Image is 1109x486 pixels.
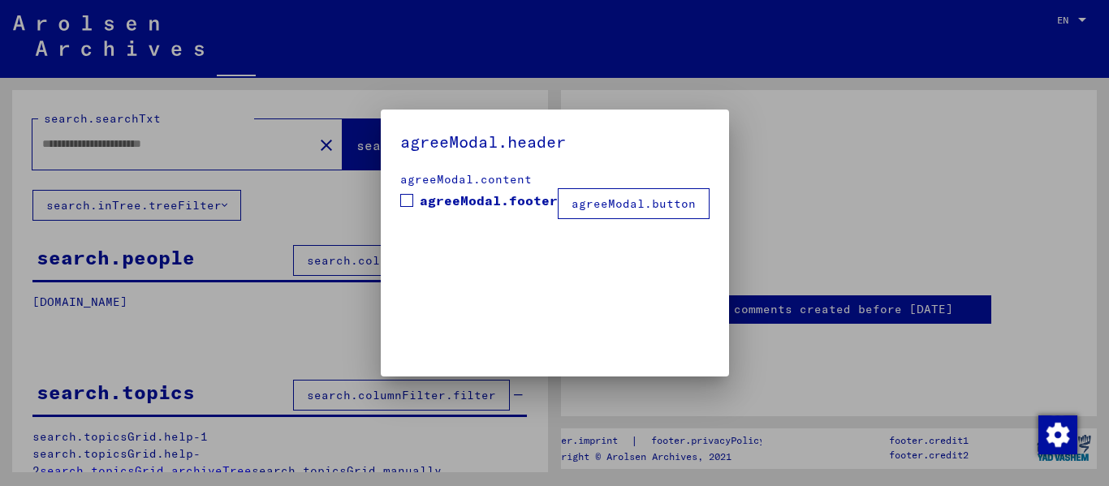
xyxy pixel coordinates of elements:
[1038,415,1077,454] div: Change consent
[558,188,710,219] button: agreeModal.button
[420,191,558,210] span: agreeModal.footer
[1038,415,1077,454] img: Change consent
[400,129,710,155] h5: agreeModal.header
[400,171,710,188] div: agreeModal.content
